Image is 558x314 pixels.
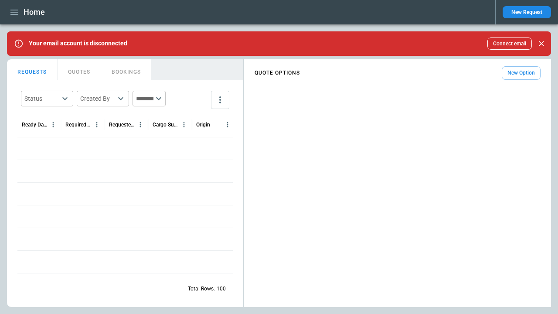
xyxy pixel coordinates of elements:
button: Close [535,38,548,50]
p: Your email account is disconnected [29,40,127,47]
p: Total Rows: [188,285,215,293]
div: scrollable content [244,63,551,83]
div: dismiss [535,34,548,53]
div: Ready Date & Time (UTC) [22,122,48,128]
div: Status [24,94,59,103]
button: New Option [502,66,541,80]
button: REQUESTS [7,59,58,80]
button: Cargo Summary column menu [178,119,190,130]
button: Connect email [487,38,532,50]
div: Requested Route [109,122,135,128]
h1: Home [24,7,45,17]
div: Cargo Summary [153,122,178,128]
button: BOOKINGS [101,59,152,80]
button: Required Date & Time (UTC) column menu [91,119,102,130]
p: 100 [217,285,226,293]
div: Origin [196,122,210,128]
div: Created By [80,94,115,103]
h4: QUOTE OPTIONS [255,71,300,75]
button: more [211,91,229,109]
button: Ready Date & Time (UTC) column menu [48,119,59,130]
button: New Request [503,6,551,18]
button: QUOTES [58,59,101,80]
button: Requested Route column menu [135,119,146,130]
button: Origin column menu [222,119,233,130]
div: Required Date & Time (UTC) [65,122,91,128]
